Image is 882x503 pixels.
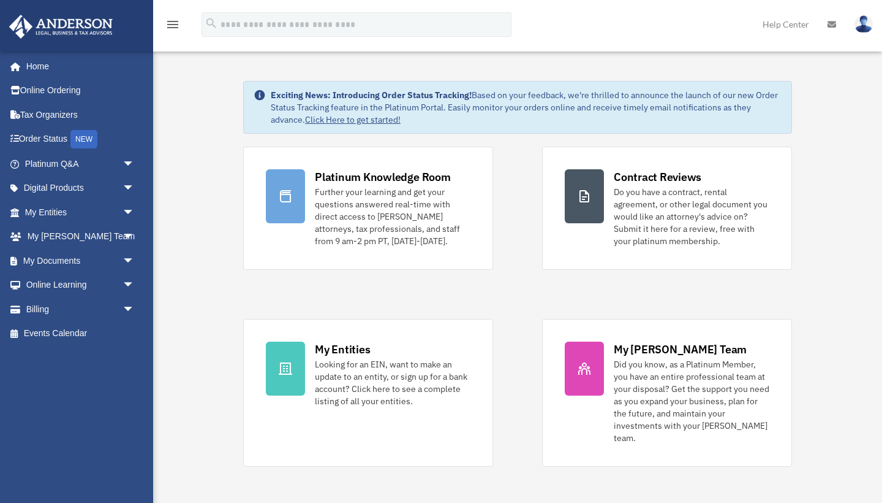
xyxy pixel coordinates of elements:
img: User Pic [854,15,873,33]
a: My Documentsarrow_drop_down [9,248,153,273]
a: Digital Productsarrow_drop_down [9,176,153,201]
strong: Exciting News: Introducing Order Status Tracking! [271,90,472,101]
i: search [205,17,218,30]
span: arrow_drop_down [123,248,147,274]
div: Platinum Knowledge Room [315,169,451,185]
a: Contract Reviews Do you have a contract, rental agreement, or other legal document you would like... [542,147,792,270]
span: arrow_drop_down [123,200,147,225]
a: Online Ordering [9,79,153,103]
span: arrow_drop_down [123,273,147,298]
div: My Entities [315,342,370,357]
a: Online Learningarrow_drop_down [9,273,153,298]
span: arrow_drop_down [123,225,147,250]
div: Do you have a contract, rental agreement, or other legal document you would like an attorney's ad... [614,186,769,247]
a: My [PERSON_NAME] Team Did you know, as a Platinum Member, you have an entire professional team at... [542,319,792,467]
a: Click Here to get started! [305,114,401,125]
span: arrow_drop_down [123,176,147,201]
div: My [PERSON_NAME] Team [614,342,747,357]
i: menu [165,17,180,32]
div: Based on your feedback, we're thrilled to announce the launch of our new Order Status Tracking fe... [271,89,782,126]
img: Anderson Advisors Platinum Portal [6,15,116,39]
a: Events Calendar [9,321,153,346]
span: arrow_drop_down [123,152,147,177]
a: My [PERSON_NAME] Teamarrow_drop_down [9,225,153,249]
a: Platinum Knowledge Room Further your learning and get your questions answered real-time with dire... [243,147,493,270]
div: Contract Reviews [614,169,701,185]
a: Order StatusNEW [9,127,153,152]
div: Did you know, as a Platinum Member, you have an entire professional team at your disposal? Get th... [614,358,769,444]
a: Platinum Q&Aarrow_drop_down [9,152,153,176]
div: NEW [70,130,97,148]
span: arrow_drop_down [123,297,147,322]
a: Home [9,54,147,79]
a: menu [165,21,180,32]
div: Looking for an EIN, want to make an update to an entity, or sign up for a bank account? Click her... [315,358,470,407]
a: My Entitiesarrow_drop_down [9,200,153,225]
a: Billingarrow_drop_down [9,297,153,321]
a: My Entities Looking for an EIN, want to make an update to an entity, or sign up for a bank accoun... [243,319,493,467]
a: Tax Organizers [9,102,153,127]
div: Further your learning and get your questions answered real-time with direct access to [PERSON_NAM... [315,186,470,247]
